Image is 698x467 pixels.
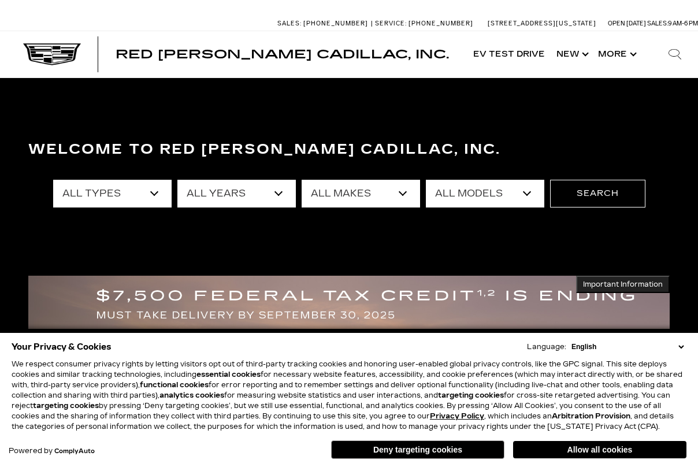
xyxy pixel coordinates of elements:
a: EV Test Drive [467,31,551,77]
span: [PHONE_NUMBER] [303,20,368,27]
a: [STREET_ADDRESS][US_STATE] [488,20,596,27]
strong: targeting cookies [33,402,99,410]
a: New [551,31,592,77]
button: Important Information [576,276,670,293]
div: Powered by [9,447,95,455]
a: Privacy Policy [430,412,484,420]
button: Allow all cookies [513,441,686,458]
div: Language: [527,343,566,350]
a: Sales: [PHONE_NUMBER] [277,20,371,27]
a: Red [PERSON_NAME] Cadillac, Inc. [116,49,449,60]
span: [PHONE_NUMBER] [409,20,473,27]
strong: Arbitration Provision [552,412,630,420]
h3: Welcome to Red [PERSON_NAME] Cadillac, Inc. [28,138,670,161]
a: ComplyAuto [54,448,95,455]
button: Search [550,180,645,207]
img: Cadillac Dark Logo with Cadillac White Text [23,43,81,65]
button: More [592,31,640,77]
span: Sales: [647,20,668,27]
button: Deny targeting cookies [331,440,504,459]
span: Important Information [583,280,663,289]
a: Service: [PHONE_NUMBER] [371,20,476,27]
select: Language Select [569,342,686,352]
select: Filter by type [53,180,172,207]
span: 9 AM-6 PM [668,20,698,27]
strong: analytics cookies [159,391,224,399]
select: Filter by year [177,180,296,207]
span: Sales: [277,20,302,27]
span: Red [PERSON_NAME] Cadillac, Inc. [116,47,449,61]
select: Filter by model [426,180,544,207]
span: Service: [375,20,407,27]
strong: targeting cookies [438,391,504,399]
span: Your Privacy & Cookies [12,339,112,355]
span: Open [DATE] [608,20,646,27]
strong: functional cookies [140,381,209,389]
select: Filter by make [302,180,420,207]
strong: essential cookies [196,370,261,379]
p: We respect consumer privacy rights by letting visitors opt out of third-party tracking cookies an... [12,359,686,432]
